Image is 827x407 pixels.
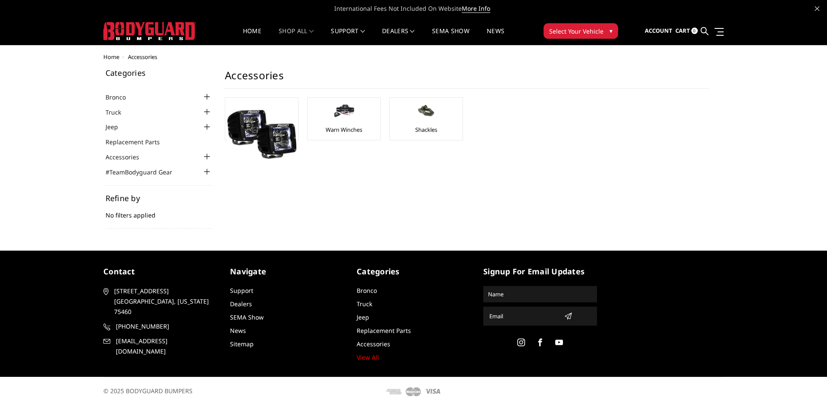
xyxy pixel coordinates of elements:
[225,69,709,89] h1: Accessories
[230,286,253,295] a: Support
[244,126,280,134] a: Rigid Lighting
[357,353,379,361] a: View All
[357,313,369,321] a: Jeep
[357,286,377,295] a: Bronco
[106,108,132,117] a: Truck
[103,336,217,357] a: [EMAIL_ADDRESS][DOMAIN_NAME]
[103,387,193,395] span: © 2025 BODYGUARD BUMPERS
[486,309,561,323] input: Email
[106,93,137,102] a: Bronco
[103,266,217,277] h5: contact
[432,28,469,45] a: SEMA Show
[675,27,690,34] span: Cart
[128,53,157,61] span: Accessories
[483,266,597,277] h5: signup for email updates
[106,152,150,162] a: Accessories
[609,26,612,35] span: ▾
[106,69,212,77] h5: Categories
[357,326,411,335] a: Replacement Parts
[415,126,437,134] a: Shackles
[357,266,470,277] h5: Categories
[243,28,261,45] a: Home
[675,19,698,43] a: Cart 0
[106,168,183,177] a: #TeamBodyguard Gear
[382,28,415,45] a: Dealers
[544,23,618,39] button: Select Your Vehicle
[106,194,212,202] h5: Refine by
[116,336,216,357] span: [EMAIL_ADDRESS][DOMAIN_NAME]
[106,194,212,229] div: No filters applied
[645,19,672,43] a: Account
[230,326,246,335] a: News
[279,28,314,45] a: shop all
[230,340,254,348] a: Sitemap
[357,340,390,348] a: Accessories
[691,28,698,34] span: 0
[230,313,264,321] a: SEMA Show
[485,287,596,301] input: Name
[106,122,129,131] a: Jeep
[549,27,603,36] span: Select Your Vehicle
[230,300,252,308] a: Dealers
[331,28,365,45] a: Support
[114,286,214,317] span: [STREET_ADDRESS] [GEOGRAPHIC_DATA], [US_STATE] 75460
[103,22,196,40] img: BODYGUARD BUMPERS
[326,126,362,134] a: Warn Winches
[645,27,672,34] span: Account
[103,321,217,332] a: [PHONE_NUMBER]
[106,137,171,146] a: Replacement Parts
[230,266,344,277] h5: Navigate
[103,53,119,61] a: Home
[462,4,490,13] a: More Info
[357,300,372,308] a: Truck
[116,321,216,332] span: [PHONE_NUMBER]
[487,28,504,45] a: News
